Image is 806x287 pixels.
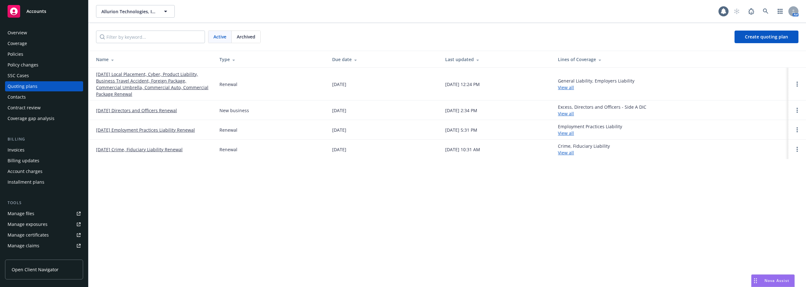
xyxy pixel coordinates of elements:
[793,126,801,134] a: Open options
[96,127,195,133] a: [DATE] Employment Practices Liability Renewal
[101,8,156,15] span: Allurion Technologies, Inc.
[774,5,786,18] a: Switch app
[332,56,435,63] div: Due date
[5,28,83,38] a: Overview
[5,156,83,166] a: Billing updates
[558,56,783,63] div: Lines of Coverage
[12,266,59,273] span: Open Client Navigator
[219,146,237,153] div: Renewal
[793,146,801,153] a: Open options
[5,209,83,219] a: Manage files
[5,38,83,49] a: Coverage
[8,60,38,70] div: Policy changes
[5,200,83,206] div: Tools
[745,34,788,40] span: Create quoting plan
[558,143,610,156] div: Crime, Fiduciary Liability
[5,251,83,261] a: Manage BORs
[219,56,322,63] div: Type
[558,77,634,91] div: General Liability, Employers Liability
[5,230,83,240] a: Manage certificates
[219,127,237,133] div: Renewal
[8,113,54,123] div: Coverage gap analysis
[793,80,801,88] a: Open options
[5,177,83,187] a: Installment plans
[558,84,574,90] a: View all
[5,92,83,102] a: Contacts
[5,3,83,20] a: Accounts
[5,136,83,142] div: Billing
[752,275,759,287] div: Drag to move
[5,71,83,81] a: SSC Cases
[8,241,39,251] div: Manage claims
[445,81,480,88] div: [DATE] 12:24 PM
[5,49,83,59] a: Policies
[5,166,83,176] a: Account charges
[8,38,27,49] div: Coverage
[237,33,255,40] span: Archived
[96,71,209,97] a: [DATE] Local Placement, Cyber, Product Liability, Business Travel Accident, Foreign Package, Comm...
[96,31,205,43] input: Filter by keyword...
[8,71,29,81] div: SSC Cases
[730,5,743,18] a: Start snowing
[5,241,83,251] a: Manage claims
[759,5,772,18] a: Search
[5,145,83,155] a: Invoices
[5,219,83,229] a: Manage exposures
[8,156,39,166] div: Billing updates
[8,251,37,261] div: Manage BORs
[332,127,346,133] div: [DATE]
[96,146,183,153] a: [DATE] Crime, Fiduciary Liability Renewal
[332,81,346,88] div: [DATE]
[8,230,49,240] div: Manage certificates
[445,146,480,153] div: [DATE] 10:31 AM
[8,219,48,229] div: Manage exposures
[8,145,25,155] div: Invoices
[5,81,83,91] a: Quoting plans
[735,31,798,43] a: Create quoting plan
[751,274,795,287] button: Nova Assist
[558,150,574,156] a: View all
[96,56,209,63] div: Name
[8,81,37,91] div: Quoting plans
[558,130,574,136] a: View all
[219,107,249,114] div: New business
[8,28,27,38] div: Overview
[445,107,477,114] div: [DATE] 2:34 PM
[26,9,46,14] span: Accounts
[558,104,646,117] div: Excess, Directors and Officers - Side A DIC
[558,123,622,136] div: Employment Practices Liability
[213,33,226,40] span: Active
[793,106,801,114] a: Open options
[219,81,237,88] div: Renewal
[96,5,175,18] button: Allurion Technologies, Inc.
[332,146,346,153] div: [DATE]
[558,111,574,117] a: View all
[5,103,83,113] a: Contract review
[5,113,83,123] a: Coverage gap analysis
[764,278,789,283] span: Nova Assist
[445,127,477,133] div: [DATE] 5:31 PM
[8,166,43,176] div: Account charges
[8,177,44,187] div: Installment plans
[445,56,548,63] div: Last updated
[8,209,34,219] div: Manage files
[8,49,23,59] div: Policies
[8,103,41,113] div: Contract review
[332,107,346,114] div: [DATE]
[5,60,83,70] a: Policy changes
[96,107,177,114] a: [DATE] Directors and Officers Renewal
[745,5,758,18] a: Report a Bug
[8,92,26,102] div: Contacts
